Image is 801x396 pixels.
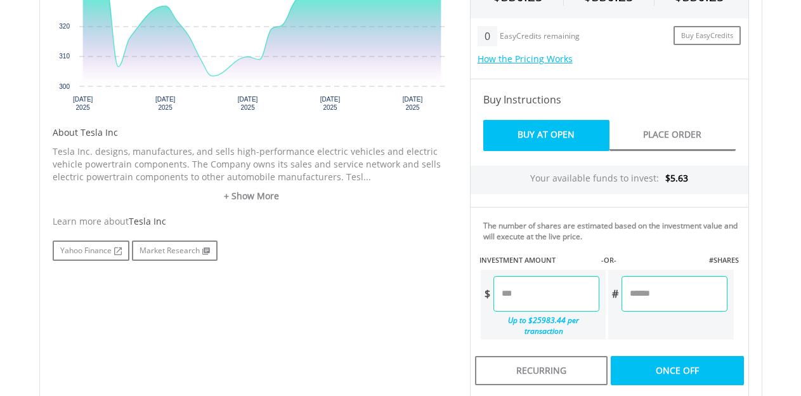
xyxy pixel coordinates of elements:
[500,32,580,43] div: EasyCredits remaining
[665,172,688,184] span: $5.63
[237,96,257,111] text: [DATE] 2025
[132,241,218,261] a: Market Research
[608,276,622,312] div: #
[475,356,608,385] div: Recurring
[320,96,340,111] text: [DATE] 2025
[478,26,497,46] div: 0
[479,255,556,265] label: INVESTMENT AMOUNT
[471,166,748,194] div: Your available funds to invest:
[53,145,451,183] p: Tesla Inc. designs, manufactures, and sells high-performance electric vehicles and electric vehic...
[609,120,736,151] a: Place Order
[483,120,609,151] a: Buy At Open
[155,96,175,111] text: [DATE] 2025
[59,83,70,90] text: 300
[674,26,741,46] a: Buy EasyCredits
[611,356,743,385] div: Once Off
[478,53,573,65] a: How the Pricing Works
[481,276,493,312] div: $
[129,215,166,227] span: Tesla Inc
[483,92,736,107] h4: Buy Instructions
[709,255,739,265] label: #SHARES
[59,53,70,60] text: 310
[402,96,422,111] text: [DATE] 2025
[59,23,70,30] text: 320
[481,312,600,340] div: Up to $25983.44 per transaction
[53,241,129,261] a: Yahoo Finance
[53,215,451,228] div: Learn more about
[53,126,451,139] h5: About Tesla Inc
[53,190,451,202] a: + Show More
[72,96,93,111] text: [DATE] 2025
[483,220,743,242] div: The number of shares are estimated based on the investment value and will execute at the live price.
[601,255,616,265] label: -OR-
